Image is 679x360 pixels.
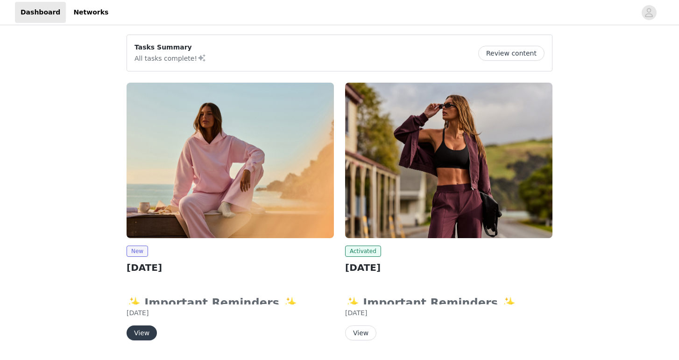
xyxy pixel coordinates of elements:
[345,261,552,275] h2: [DATE]
[68,2,114,23] a: Networks
[345,83,552,238] img: Fabletics
[345,325,376,340] button: View
[127,330,157,337] a: View
[127,325,157,340] button: View
[127,296,303,310] strong: ✨ Important Reminders ✨
[644,5,653,20] div: avatar
[134,42,206,52] p: Tasks Summary
[127,309,149,317] span: [DATE]
[345,330,376,337] a: View
[345,309,367,317] span: [DATE]
[345,296,522,310] strong: ✨ Important Reminders ✨
[478,46,545,61] button: Review content
[127,246,148,257] span: New
[345,246,381,257] span: Activated
[127,83,334,238] img: Fabletics
[134,52,206,64] p: All tasks complete!
[15,2,66,23] a: Dashboard
[127,261,334,275] h2: [DATE]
